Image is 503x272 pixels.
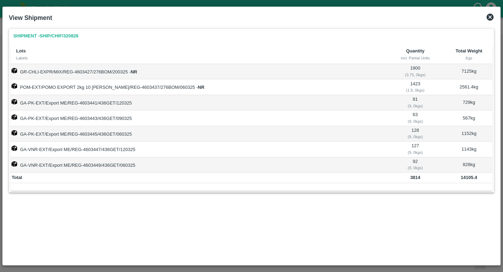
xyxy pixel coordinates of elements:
td: 1152 kg [445,126,493,142]
td: 63 [385,110,445,126]
b: Total [12,175,22,180]
td: 1423 [385,79,445,95]
img: box [12,68,17,73]
div: ( 9, 0 kgs) [386,118,445,124]
td: GA-VNR-EXT/Export ME/REG-4603447/436GET/120325 [10,142,385,157]
b: Lots [16,48,25,53]
b: Quantity [406,48,424,53]
td: 92 [385,157,445,173]
div: Labels [16,55,379,61]
div: ( 1.8, 0 kgs) [386,87,445,93]
b: 14105.4 [461,175,477,180]
td: GA-PK-EXT/Export ME/REG-4603441/436GET/120325 [10,95,385,110]
strong: NR [131,69,137,74]
div: Kgs [451,55,487,61]
td: 128 [385,126,445,142]
div: ( 9, 0 kgs) [386,149,445,156]
td: POM-EXT/POMO EXPORT 2kg 10 [PERSON_NAME]/REG-4603437/276BOM/060325 - [10,79,385,95]
td: GA-PK-EXT/Export ME/REG-4603443/436GET/090325 [10,110,385,126]
div: ( 3.75, 0 kgs) [386,72,445,78]
b: View Shipment [9,14,52,21]
img: box [12,145,17,151]
div: ( 9, 0 kgs) [386,134,445,140]
td: 729 kg [445,95,493,110]
div: incl. Partial Units [391,55,440,61]
td: GA-PK-EXT/Export ME/REG-4603445/436GET/060325 [10,126,385,142]
div: ( 9, 0 kgs) [386,165,445,171]
img: box [12,130,17,136]
td: 7125 kg [445,64,493,79]
td: 81 [385,95,445,110]
a: Shipment -SHIP/CHIF/320828 [10,30,81,42]
td: 2561.4 kg [445,79,493,95]
img: box [12,83,17,89]
td: 828 kg [445,157,493,173]
b: 3814 [410,175,420,180]
img: box [12,99,17,105]
img: box [12,161,17,167]
td: 1143 kg [445,142,493,157]
td: 567 kg [445,110,493,126]
div: ( 9, 0 kgs) [386,103,445,109]
td: GR-CHLI-EXPR/MIX/REG-4603427/276BOM/200325 - [10,64,385,79]
td: GA-VNR-EXT/Export ME/REG-4603449/436GET/060325 [10,157,385,173]
strong: NR [198,85,204,90]
td: 127 [385,142,445,157]
b: Total Weight [455,48,482,53]
td: 1900 [385,64,445,79]
img: box [12,114,17,120]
